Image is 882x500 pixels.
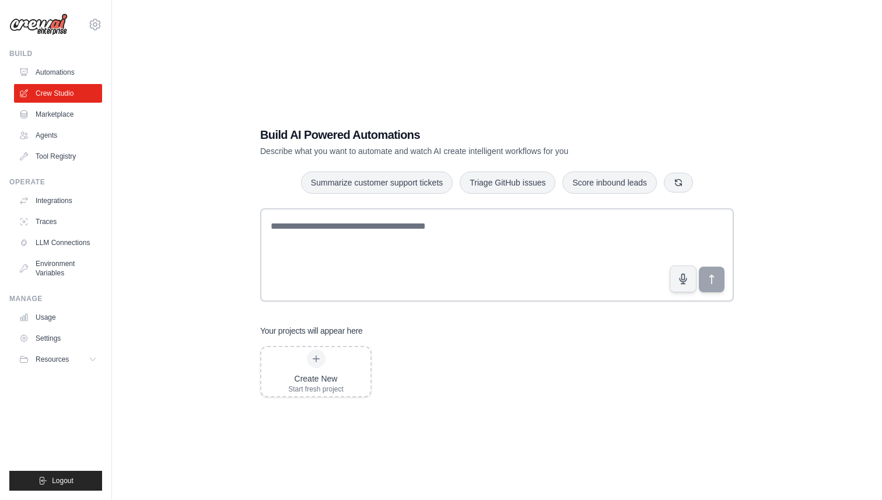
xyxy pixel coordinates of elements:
[9,471,102,491] button: Logout
[9,177,102,187] div: Operate
[14,63,102,82] a: Automations
[260,325,363,337] h3: Your projects will appear here
[14,329,102,348] a: Settings
[14,350,102,369] button: Resources
[288,384,344,394] div: Start fresh project
[260,127,652,143] h1: Build AI Powered Automations
[14,191,102,210] a: Integrations
[562,172,657,194] button: Score inbound leads
[36,355,69,364] span: Resources
[9,294,102,303] div: Manage
[14,84,102,103] a: Crew Studio
[260,145,652,157] p: Describe what you want to automate and watch AI create intelligent workflows for you
[301,172,453,194] button: Summarize customer support tickets
[288,373,344,384] div: Create New
[14,147,102,166] a: Tool Registry
[664,173,693,193] button: Get new suggestions
[52,476,73,485] span: Logout
[14,308,102,327] a: Usage
[670,265,696,292] button: Click to speak your automation idea
[14,212,102,231] a: Traces
[14,105,102,124] a: Marketplace
[14,254,102,282] a: Environment Variables
[9,13,68,36] img: Logo
[460,172,555,194] button: Triage GitHub issues
[14,233,102,252] a: LLM Connections
[14,126,102,145] a: Agents
[9,49,102,58] div: Build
